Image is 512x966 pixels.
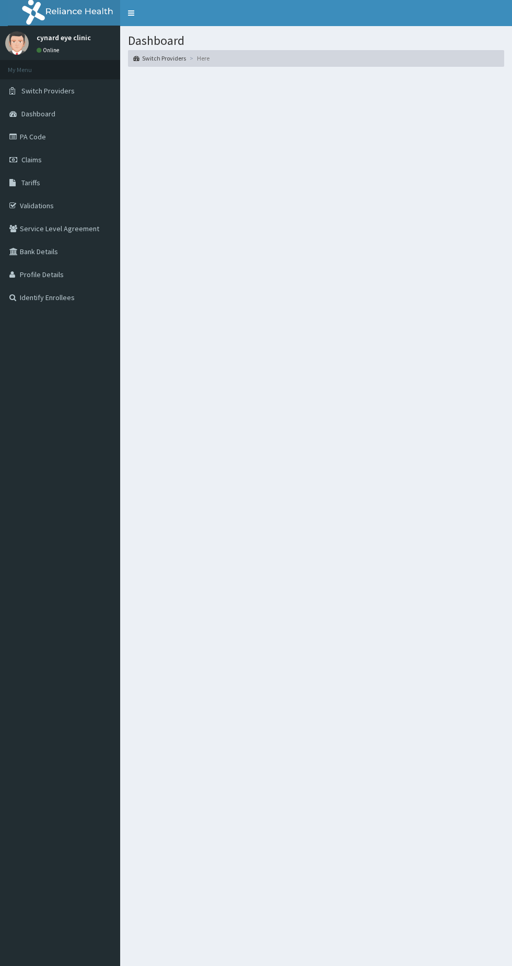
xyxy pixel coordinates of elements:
[37,34,91,41] p: cynard eye clinic
[5,31,29,55] img: User Image
[21,178,40,187] span: Tariffs
[21,86,75,96] span: Switch Providers
[133,54,186,63] a: Switch Providers
[187,54,210,63] li: Here
[21,155,42,164] span: Claims
[21,109,55,118] span: Dashboard
[128,34,504,47] h1: Dashboard
[37,46,62,54] a: Online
